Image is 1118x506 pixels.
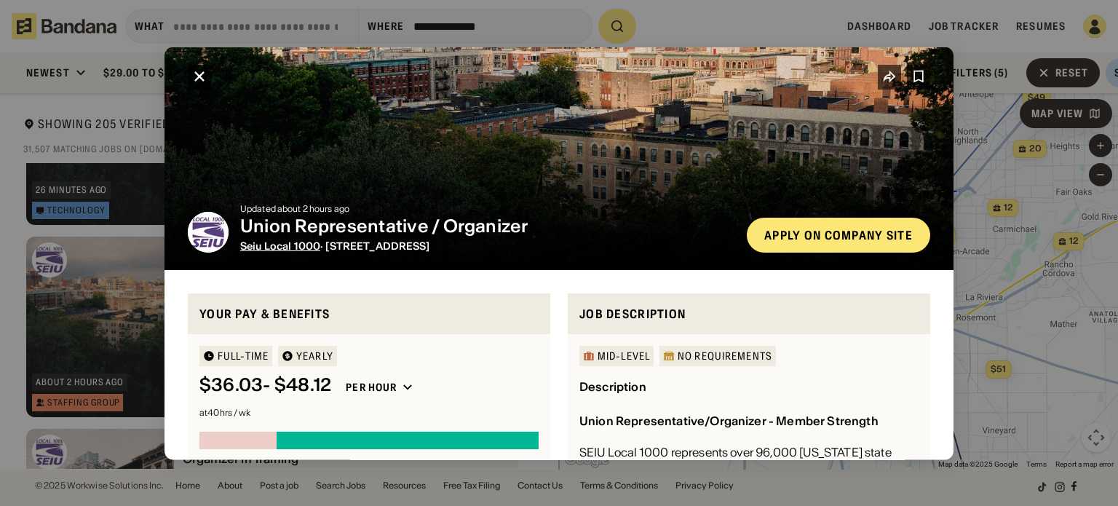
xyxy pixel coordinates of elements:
[579,304,919,323] div: Job Description
[199,408,539,417] div: at 40 hrs / wk
[579,379,646,394] div: Description
[240,240,735,252] div: · [STREET_ADDRESS]
[218,351,269,361] div: Full-time
[598,351,650,361] div: Mid-Level
[199,375,331,396] div: $ 36.03 - $48.12
[678,351,772,361] div: No Requirements
[579,414,879,428] div: Union Representative/Organizer - Member Strength
[296,351,333,361] div: YEARLY
[240,239,320,252] span: Seiu Local 1000
[346,381,397,394] div: Per hour
[188,211,229,252] img: Seiu Local 1000 logo
[240,216,735,237] div: Union Representative / Organizer
[240,204,735,213] div: Updated about 2 hours ago
[199,304,539,323] div: Your pay & benefits
[764,229,913,240] div: Apply on company site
